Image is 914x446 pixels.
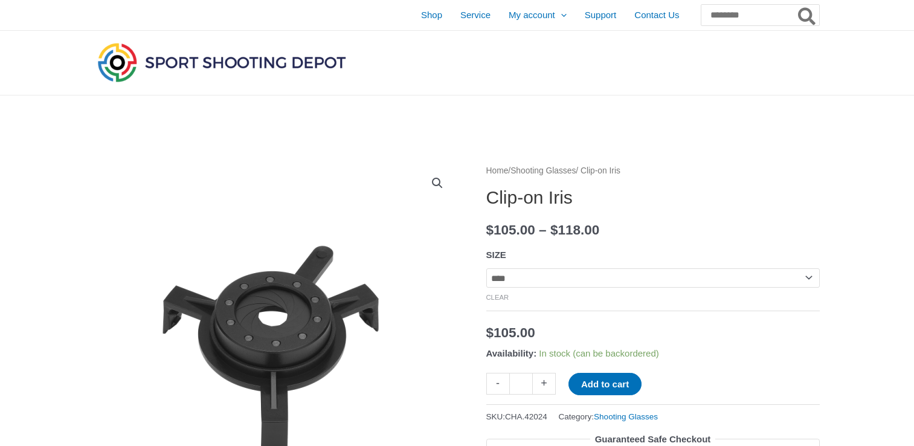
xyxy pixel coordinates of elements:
[486,348,537,358] span: Availability:
[486,409,547,424] span: SKU:
[594,412,658,421] a: Shooting Glasses
[568,373,642,395] button: Add to cart
[486,325,494,340] span: $
[486,373,509,394] a: -
[486,166,509,175] a: Home
[533,373,556,394] a: +
[550,222,558,238] span: $
[486,163,820,179] nav: Breadcrumb
[539,222,547,238] span: –
[486,294,509,301] a: Clear options
[509,373,533,394] input: Product quantity
[796,5,819,25] button: Search
[550,222,599,238] bdi: 118.00
[95,40,349,85] img: Sport Shooting Depot
[426,172,448,194] a: View full-screen image gallery
[486,187,820,208] h1: Clip-on Iris
[559,409,658,424] span: Category:
[486,325,535,340] bdi: 105.00
[510,166,576,175] a: Shooting Glasses
[486,222,494,238] span: $
[486,250,506,260] label: SIZE
[486,222,535,238] bdi: 105.00
[505,412,547,421] span: CHA.42024
[539,348,658,358] span: In stock (can be backordered)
